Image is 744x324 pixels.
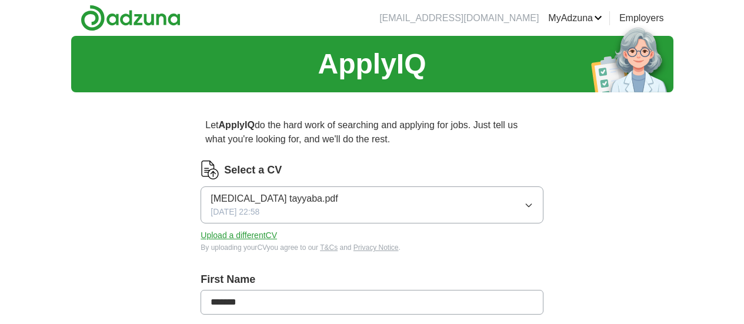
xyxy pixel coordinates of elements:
h1: ApplyIQ [318,43,426,85]
label: Select a CV [224,162,282,178]
span: [MEDICAL_DATA] tayyaba.pdf [211,192,338,206]
a: T&Cs [320,243,338,252]
button: Upload a differentCV [201,229,277,242]
button: [MEDICAL_DATA] tayyaba.pdf[DATE] 22:58 [201,186,543,223]
a: Privacy Notice [353,243,399,252]
img: CV Icon [201,161,219,179]
strong: ApplyIQ [219,120,255,130]
a: MyAdzuna [548,11,602,25]
div: By uploading your CV you agree to our and . [201,242,543,253]
p: Let do the hard work of searching and applying for jobs. Just tell us what you're looking for, an... [201,113,543,151]
li: [EMAIL_ADDRESS][DOMAIN_NAME] [379,11,539,25]
span: [DATE] 22:58 [211,206,259,218]
img: Adzuna logo [81,5,181,31]
a: Employers [619,11,664,25]
label: First Name [201,272,543,288]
